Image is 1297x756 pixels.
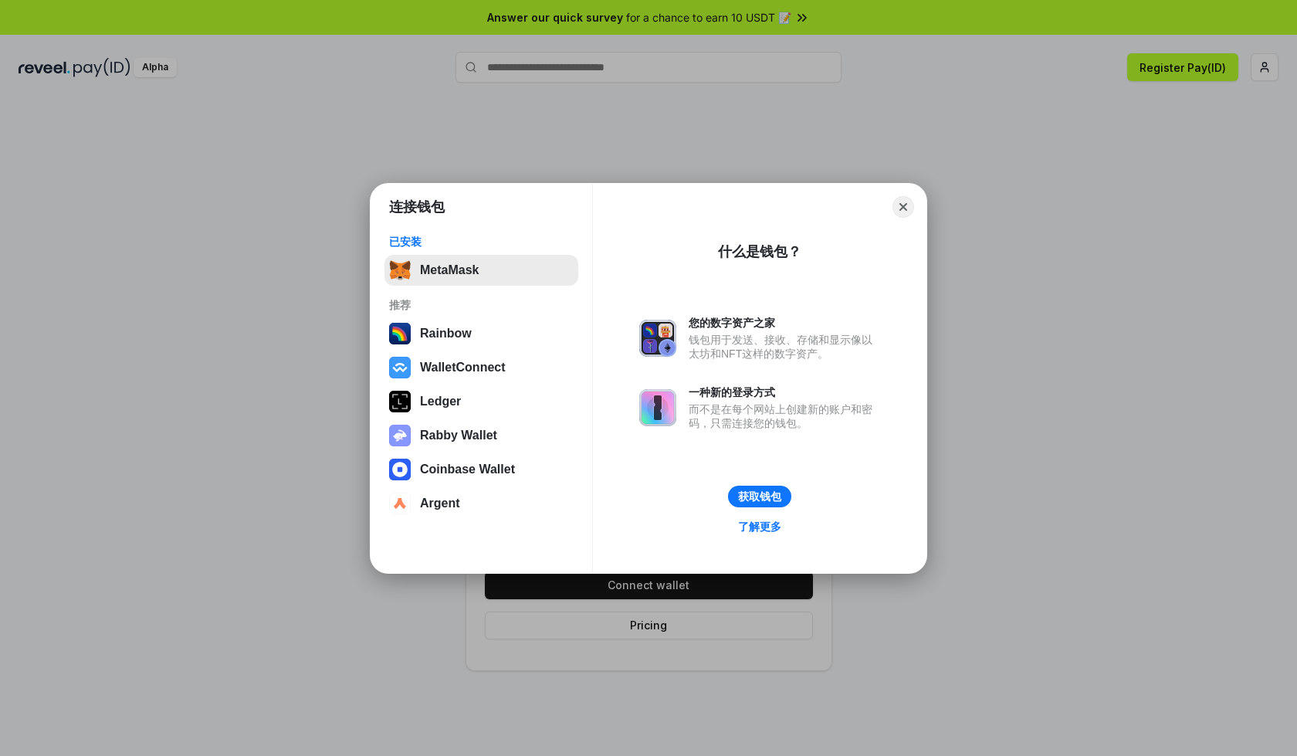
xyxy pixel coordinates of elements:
[420,263,479,277] div: MetaMask
[384,318,578,349] button: Rainbow
[639,320,676,357] img: svg+xml,%3Csvg%20xmlns%3D%22http%3A%2F%2Fwww.w3.org%2F2000%2Fsvg%22%20fill%3D%22none%22%20viewBox...
[639,389,676,426] img: svg+xml,%3Csvg%20xmlns%3D%22http%3A%2F%2Fwww.w3.org%2F2000%2Fsvg%22%20fill%3D%22none%22%20viewBox...
[718,242,801,261] div: 什么是钱包？
[729,517,791,537] a: 了解更多
[689,385,880,399] div: 一种新的登录方式
[689,402,880,430] div: 而不是在每个网站上创建新的账户和密码，只需连接您的钱包。
[384,488,578,519] button: Argent
[420,361,506,375] div: WalletConnect
[689,316,880,330] div: 您的数字资产之家
[689,333,880,361] div: 钱包用于发送、接收、存储和显示像以太坊和NFT这样的数字资产。
[389,323,411,344] img: svg+xml,%3Csvg%20width%3D%22120%22%20height%3D%22120%22%20viewBox%3D%220%200%20120%20120%22%20fil...
[389,198,445,216] h1: 连接钱包
[389,298,574,312] div: 推荐
[384,255,578,286] button: MetaMask
[389,493,411,514] img: svg+xml,%3Csvg%20width%3D%2228%22%20height%3D%2228%22%20viewBox%3D%220%200%2028%2028%22%20fill%3D...
[420,327,472,341] div: Rainbow
[389,235,574,249] div: 已安装
[384,454,578,485] button: Coinbase Wallet
[420,429,497,442] div: Rabby Wallet
[389,391,411,412] img: svg+xml,%3Csvg%20xmlns%3D%22http%3A%2F%2Fwww.w3.org%2F2000%2Fsvg%22%20width%3D%2228%22%20height%3...
[892,196,914,218] button: Close
[420,497,460,510] div: Argent
[389,259,411,281] img: svg+xml,%3Csvg%20fill%3D%22none%22%20height%3D%2233%22%20viewBox%3D%220%200%2035%2033%22%20width%...
[728,486,791,507] button: 获取钱包
[738,520,781,534] div: 了解更多
[420,395,461,409] div: Ledger
[384,420,578,451] button: Rabby Wallet
[384,386,578,417] button: Ledger
[389,459,411,480] img: svg+xml,%3Csvg%20width%3D%2228%22%20height%3D%2228%22%20viewBox%3D%220%200%2028%2028%22%20fill%3D...
[420,463,515,476] div: Coinbase Wallet
[389,357,411,378] img: svg+xml,%3Csvg%20width%3D%2228%22%20height%3D%2228%22%20viewBox%3D%220%200%2028%2028%22%20fill%3D...
[738,490,781,503] div: 获取钱包
[384,352,578,383] button: WalletConnect
[389,425,411,446] img: svg+xml,%3Csvg%20xmlns%3D%22http%3A%2F%2Fwww.w3.org%2F2000%2Fsvg%22%20fill%3D%22none%22%20viewBox...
